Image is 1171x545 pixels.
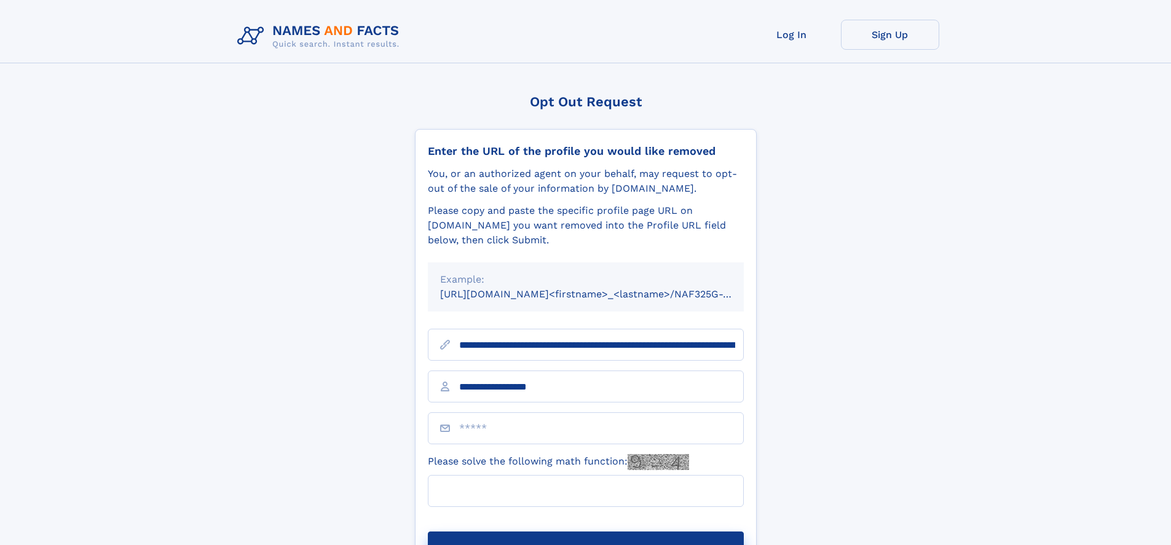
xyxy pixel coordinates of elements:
[428,203,744,248] div: Please copy and paste the specific profile page URL on [DOMAIN_NAME] you want removed into the Pr...
[428,144,744,158] div: Enter the URL of the profile you would like removed
[232,20,409,53] img: Logo Names and Facts
[428,454,689,470] label: Please solve the following math function:
[415,94,757,109] div: Opt Out Request
[440,288,767,300] small: [URL][DOMAIN_NAME]<firstname>_<lastname>/NAF325G-xxxxxxxx
[440,272,731,287] div: Example:
[428,167,744,196] div: You, or an authorized agent on your behalf, may request to opt-out of the sale of your informatio...
[743,20,841,50] a: Log In
[841,20,939,50] a: Sign Up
